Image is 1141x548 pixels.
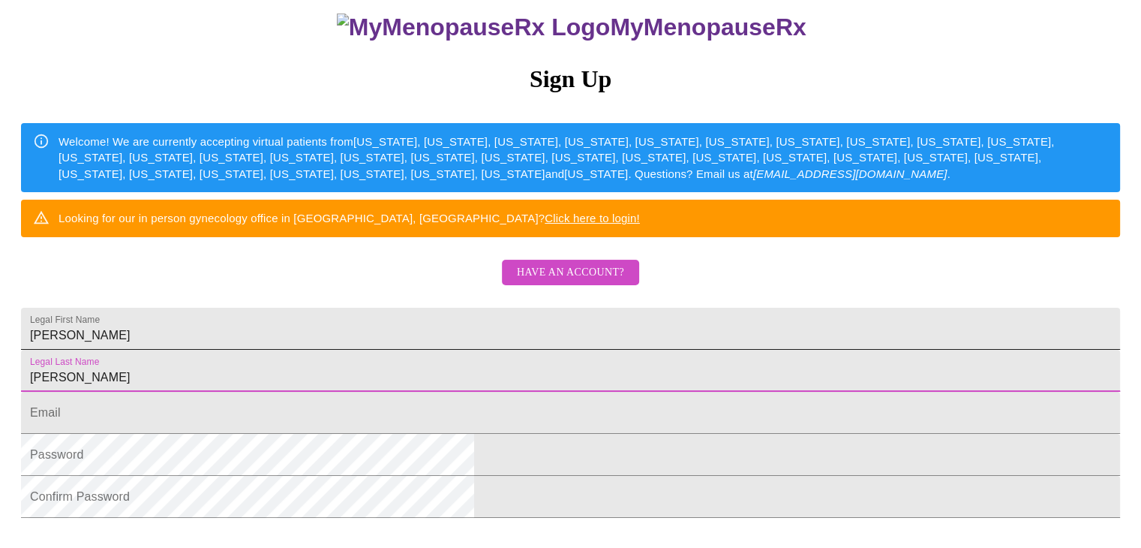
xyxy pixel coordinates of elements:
[517,263,624,282] span: Have an account?
[498,276,643,289] a: Have an account?
[21,65,1120,93] h3: Sign Up
[502,260,639,286] button: Have an account?
[23,14,1121,41] h3: MyMenopauseRx
[59,128,1108,188] div: Welcome! We are currently accepting virtual patients from [US_STATE], [US_STATE], [US_STATE], [US...
[753,167,947,180] em: [EMAIL_ADDRESS][DOMAIN_NAME]
[337,14,610,41] img: MyMenopauseRx Logo
[545,212,640,224] a: Click here to login!
[59,204,640,232] div: Looking for our in person gynecology office in [GEOGRAPHIC_DATA], [GEOGRAPHIC_DATA]?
